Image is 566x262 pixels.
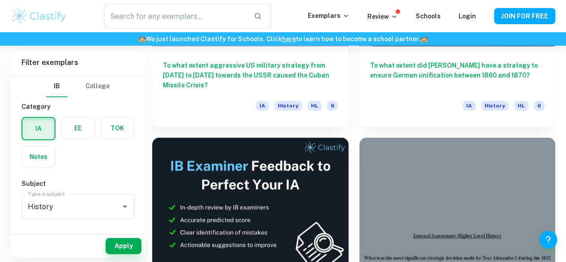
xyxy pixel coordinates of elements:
[104,4,247,29] input: Search for any exemplars...
[22,146,55,168] button: Notes
[367,12,398,21] p: Review
[308,11,349,21] p: Exemplars
[46,76,68,97] button: IB
[106,238,141,254] button: Apply
[85,76,110,97] button: College
[327,101,338,111] span: 6
[21,179,134,189] h6: Subject
[2,34,564,44] h6: We just launched Clastify for Schools. Click to learn how to become a school partner.
[420,35,428,43] span: 🏫
[274,101,302,111] span: History
[534,101,545,111] span: 6
[459,13,476,20] a: Login
[370,60,545,90] h6: To what extent did [PERSON_NAME] have a strategy to ensure German unification between 1860 and 1870?
[163,60,338,90] h6: To what extent aggressive US military strategy from [DATE] to [DATE] towards the USSR caused the ...
[61,117,94,139] button: EE
[463,101,476,111] span: IA
[22,118,55,139] button: IA
[138,35,146,43] span: 🏫
[256,101,269,111] span: IA
[28,190,65,198] label: Type a subject
[21,102,134,112] h6: Category
[11,7,68,25] img: Clastify logo
[307,101,322,111] span: HL
[11,50,145,75] h6: Filter exemplars
[101,117,134,139] button: TOK
[119,200,131,213] button: Open
[539,231,557,249] button: Help and Feedback
[514,101,528,111] span: HL
[416,13,441,20] a: Schools
[46,76,110,97] div: Filter type choice
[282,35,296,43] a: here
[481,101,509,111] span: History
[494,8,555,24] button: JOIN FOR FREE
